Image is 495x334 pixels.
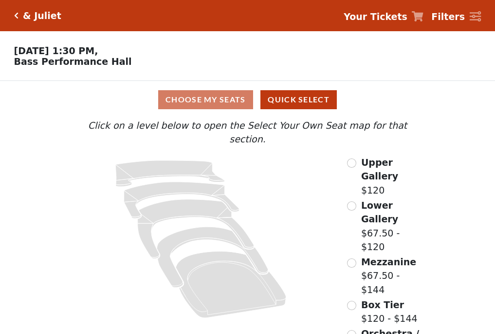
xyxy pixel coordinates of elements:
[431,11,465,22] strong: Filters
[344,11,407,22] strong: Your Tickets
[344,10,423,24] a: Your Tickets
[361,256,416,267] span: Mezzanine
[361,299,404,310] span: Box Tier
[176,251,287,318] path: Orchestra / Parterre Circle - Seats Available: 26
[361,200,398,225] span: Lower Gallery
[69,118,426,146] p: Click on a level below to open the Select Your Own Seat map for that section.
[431,10,481,24] a: Filters
[361,157,398,182] span: Upper Gallery
[260,90,337,109] button: Quick Select
[361,255,426,297] label: $67.50 - $144
[361,298,418,326] label: $120 - $144
[361,198,426,254] label: $67.50 - $120
[124,182,239,218] path: Lower Gallery - Seats Available: 59
[23,10,61,21] h5: & Juliet
[116,160,225,187] path: Upper Gallery - Seats Available: 295
[361,156,426,197] label: $120
[14,12,18,19] a: Click here to go back to filters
